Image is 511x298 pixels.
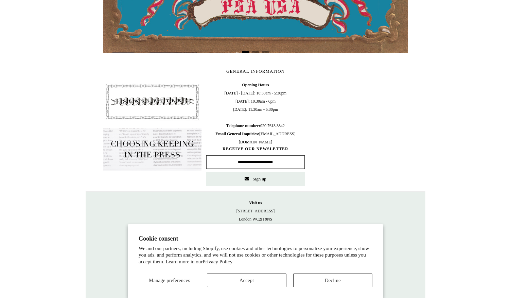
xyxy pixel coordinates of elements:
img: pf-635a2b01-aa89-4342-bbcd-4371b60f588c--In-the-press-Button_1200x.jpg [103,128,201,171]
button: Page 1 [242,51,249,53]
span: GENERAL INFORMATION [226,69,285,74]
b: Opening Hours [242,83,269,87]
span: [DATE] - [DATE]: 10:30am - 5:30pm [DATE]: 10.30am - 6pm [DATE]: 11.30am - 5.30pm 020 7613 3842 [206,81,305,146]
b: Email General Inquiries: [215,132,259,136]
img: pf-4db91bb9--1305-Newsletter-Button_1200x.jpg [103,81,201,123]
span: Manage preferences [149,278,190,283]
button: Accept [207,274,286,287]
span: Sign up [252,176,266,181]
b: : [259,123,260,128]
b: Telephone number [226,123,260,128]
strong: Visit us [249,200,262,205]
button: Decline [293,274,372,287]
span: [EMAIL_ADDRESS][DOMAIN_NAME] [215,132,295,144]
button: Sign up [206,172,305,186]
iframe: google_map [310,81,408,183]
h2: Cookie consent [139,235,372,242]
p: We and our partners, including Shopify, use cookies and other technologies to personalize your ex... [139,245,372,265]
button: Page 2 [252,51,259,53]
a: Privacy Policy [202,259,232,264]
button: Page 3 [262,51,269,53]
span: RECEIVE OUR NEWSLETTER [206,146,305,152]
button: Manage preferences [139,274,200,287]
p: [STREET_ADDRESS] London WC2H 9NS [DATE] - [DATE] 10:30am to 5:30pm [DATE] 10.30am to 6pm [DATE] 1... [92,199,419,256]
